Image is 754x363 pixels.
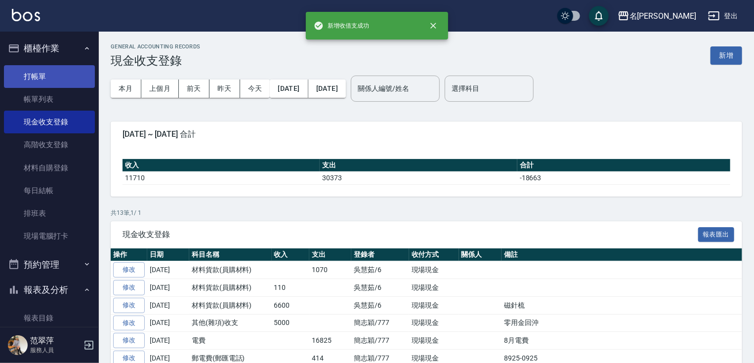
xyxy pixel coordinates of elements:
button: save [589,6,609,26]
a: 修改 [113,280,145,295]
a: 打帳單 [4,65,95,88]
td: 電費 [189,332,272,350]
button: 本月 [111,80,141,98]
td: 簡志穎/777 [351,314,409,332]
td: 16825 [309,332,351,350]
button: 新增 [711,46,742,65]
td: -18663 [517,171,730,184]
th: 日期 [147,248,189,261]
td: [DATE] [147,332,189,350]
button: 櫃檯作業 [4,36,95,61]
h5: 范翠萍 [30,336,81,346]
td: 1070 [309,261,351,279]
a: 材料自購登錄 [4,157,95,179]
h2: GENERAL ACCOUNTING RECORDS [111,43,201,50]
a: 修改 [113,262,145,278]
a: 現場電腦打卡 [4,225,95,247]
a: 修改 [113,316,145,331]
th: 收入 [272,248,310,261]
button: [DATE] [308,80,346,98]
span: 新增收借支成功 [314,21,369,31]
button: 登出 [704,7,742,25]
th: 支出 [320,159,517,172]
td: 5000 [272,314,310,332]
td: 磁針梳 [502,296,753,314]
a: 新增 [711,50,742,60]
th: 備註 [502,248,753,261]
td: 吳慧茹/6 [351,261,409,279]
button: 報表及分析 [4,277,95,303]
div: 名[PERSON_NAME] [629,10,696,22]
td: 吳慧茹/6 [351,279,409,297]
button: close [422,15,444,37]
td: 吳慧茹/6 [351,296,409,314]
th: 支出 [309,248,351,261]
button: 報表匯出 [698,227,735,242]
td: 材料貨款(員購材料) [189,261,272,279]
td: 材料貨款(員購材料) [189,279,272,297]
th: 收付方式 [409,248,459,261]
td: 110 [272,279,310,297]
a: 報表目錄 [4,307,95,329]
th: 登錄者 [351,248,409,261]
a: 高階收支登錄 [4,133,95,156]
a: 修改 [113,333,145,348]
span: 現金收支登錄 [123,230,698,240]
td: 6600 [272,296,310,314]
button: 名[PERSON_NAME] [614,6,700,26]
img: Person [8,335,28,355]
button: 預約管理 [4,252,95,278]
th: 收入 [123,159,320,172]
p: 共 13 筆, 1 / 1 [111,208,742,217]
button: [DATE] [270,80,308,98]
td: 11710 [123,171,320,184]
td: [DATE] [147,261,189,279]
th: 合計 [517,159,730,172]
span: [DATE] ~ [DATE] 合計 [123,129,730,139]
button: 前天 [179,80,209,98]
td: 現場現金 [409,314,459,332]
a: 現金收支登錄 [4,111,95,133]
td: 現場現金 [409,279,459,297]
h3: 現金收支登錄 [111,54,201,68]
th: 科目名稱 [189,248,272,261]
button: 上個月 [141,80,179,98]
a: 修改 [113,298,145,313]
button: 昨天 [209,80,240,98]
button: 今天 [240,80,270,98]
td: 8月電費 [502,332,753,350]
td: 30373 [320,171,517,184]
a: 每日結帳 [4,179,95,202]
td: [DATE] [147,314,189,332]
a: 排班表 [4,202,95,225]
td: 現場現金 [409,296,459,314]
td: 材料貨款(員購材料) [189,296,272,314]
td: 現場現金 [409,332,459,350]
a: 報表匯出 [698,229,735,239]
td: 其他(雜項)收支 [189,314,272,332]
td: [DATE] [147,296,189,314]
img: Logo [12,9,40,21]
td: 現場現金 [409,261,459,279]
p: 服務人員 [30,346,81,355]
a: 帳單列表 [4,88,95,111]
td: [DATE] [147,279,189,297]
th: 關係人 [459,248,502,261]
td: 簡志穎/777 [351,332,409,350]
td: 零用金回沖 [502,314,753,332]
th: 操作 [111,248,147,261]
